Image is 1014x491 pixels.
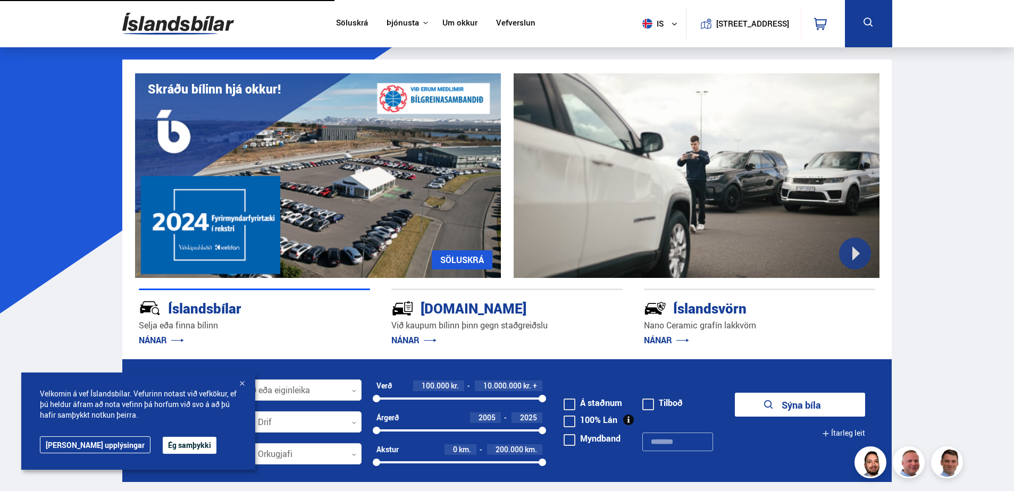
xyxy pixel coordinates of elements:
img: JRvxyua_JYH6wB4c.svg [139,297,161,319]
p: Nano Ceramic grafín lakkvörn [644,319,875,332]
img: G0Ugv5HjCgRt.svg [122,6,234,41]
a: NÁNAR [139,334,184,346]
a: Um okkur [442,18,477,29]
a: [PERSON_NAME] upplýsingar [40,436,150,453]
p: Selja eða finna bílinn [139,319,370,332]
span: is [638,19,665,29]
span: 0 [453,444,457,454]
span: km. [459,445,471,454]
a: Söluskrá [336,18,368,29]
span: + [533,382,537,390]
label: Á staðnum [564,399,622,407]
div: Árgerð [376,413,399,422]
img: tr5P-W3DuiFaO7aO.svg [391,297,414,319]
h1: Skráðu bílinn hjá okkur! [148,82,281,96]
button: is [638,8,686,39]
div: Akstur [376,445,399,454]
div: Íslandsvörn [644,298,837,317]
img: FbJEzSuNWCJXmdc-.webp [933,448,965,480]
a: SÖLUSKRÁ [432,250,492,269]
img: nhp88E3Fdnt1Opn2.png [856,448,888,480]
button: Ítarleg leit [822,421,865,445]
span: km. [525,445,537,454]
img: eKx6w-_Home_640_.png [135,73,501,278]
button: Sýna bíla [735,393,865,417]
label: Tilboð [642,399,683,407]
img: siFngHWaQ9KaOqBr.png [894,448,926,480]
div: Íslandsbílar [139,298,332,317]
p: Við kaupum bílinn þinn gegn staðgreiðslu [391,319,623,332]
a: NÁNAR [391,334,437,346]
label: Myndband [564,434,621,443]
img: svg+xml;base64,PHN2ZyB4bWxucz0iaHR0cDovL3d3dy53My5vcmcvMjAwMC9zdmciIHdpZHRoPSI1MTIiIGhlaWdodD0iNT... [642,19,652,29]
span: 200.000 [496,444,523,454]
a: Vefverslun [496,18,535,29]
span: 10.000.000 [483,380,522,391]
button: [STREET_ADDRESS] [720,19,785,28]
span: 2005 [479,412,496,422]
div: [DOMAIN_NAME] [391,298,585,317]
div: Verð [376,382,392,390]
span: 2025 [520,412,537,422]
button: Ég samþykki [163,437,216,454]
span: 100.000 [422,380,449,391]
img: -Svtn6bYgwAsiwNX.svg [644,297,666,319]
a: NÁNAR [644,334,689,346]
span: kr. [523,382,531,390]
button: Þjónusta [387,18,419,28]
label: 100% Lán [564,416,617,424]
span: Velkomin á vef Íslandsbílar. Vefurinn notast við vefkökur, ef þú heldur áfram að nota vefinn þá h... [40,388,237,420]
span: kr. [451,382,459,390]
a: [STREET_ADDRESS] [692,9,795,39]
